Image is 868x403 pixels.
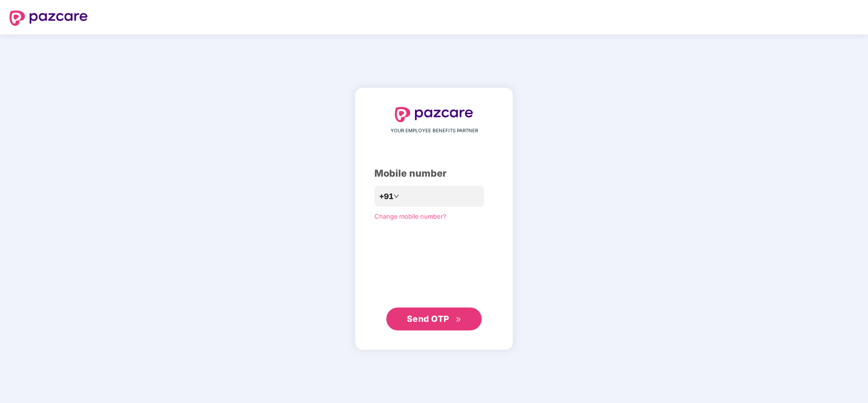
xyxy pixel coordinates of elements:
[407,314,449,324] span: Send OTP
[379,191,393,202] span: +91
[455,317,462,323] span: double-right
[393,193,399,199] span: down
[374,212,446,220] a: Change mobile number?
[391,127,478,135] span: YOUR EMPLOYEE BENEFITS PARTNER
[10,11,88,26] img: logo
[374,166,494,181] div: Mobile number
[395,107,473,122] img: logo
[386,308,482,330] button: Send OTPdouble-right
